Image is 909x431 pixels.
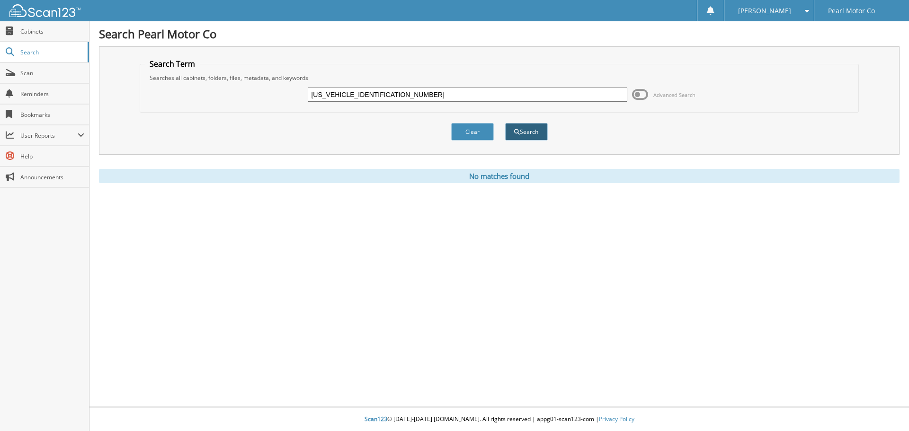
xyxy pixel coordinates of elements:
[99,169,900,183] div: No matches found
[738,8,791,14] span: [PERSON_NAME]
[365,415,387,423] span: Scan123
[599,415,634,423] a: Privacy Policy
[20,90,84,98] span: Reminders
[20,173,84,181] span: Announcements
[20,111,84,119] span: Bookmarks
[99,26,900,42] h1: Search Pearl Motor Co
[20,152,84,160] span: Help
[20,48,83,56] span: Search
[20,69,84,77] span: Scan
[451,123,494,141] button: Clear
[89,408,909,431] div: © [DATE]-[DATE] [DOMAIN_NAME]. All rights reserved | appg01-scan123-com |
[9,4,80,17] img: scan123-logo-white.svg
[20,27,84,35] span: Cabinets
[145,59,200,69] legend: Search Term
[20,132,78,140] span: User Reports
[828,8,875,14] span: Pearl Motor Co
[505,123,548,141] button: Search
[145,74,854,82] div: Searches all cabinets, folders, files, metadata, and keywords
[653,91,695,98] span: Advanced Search
[862,386,909,431] iframe: Chat Widget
